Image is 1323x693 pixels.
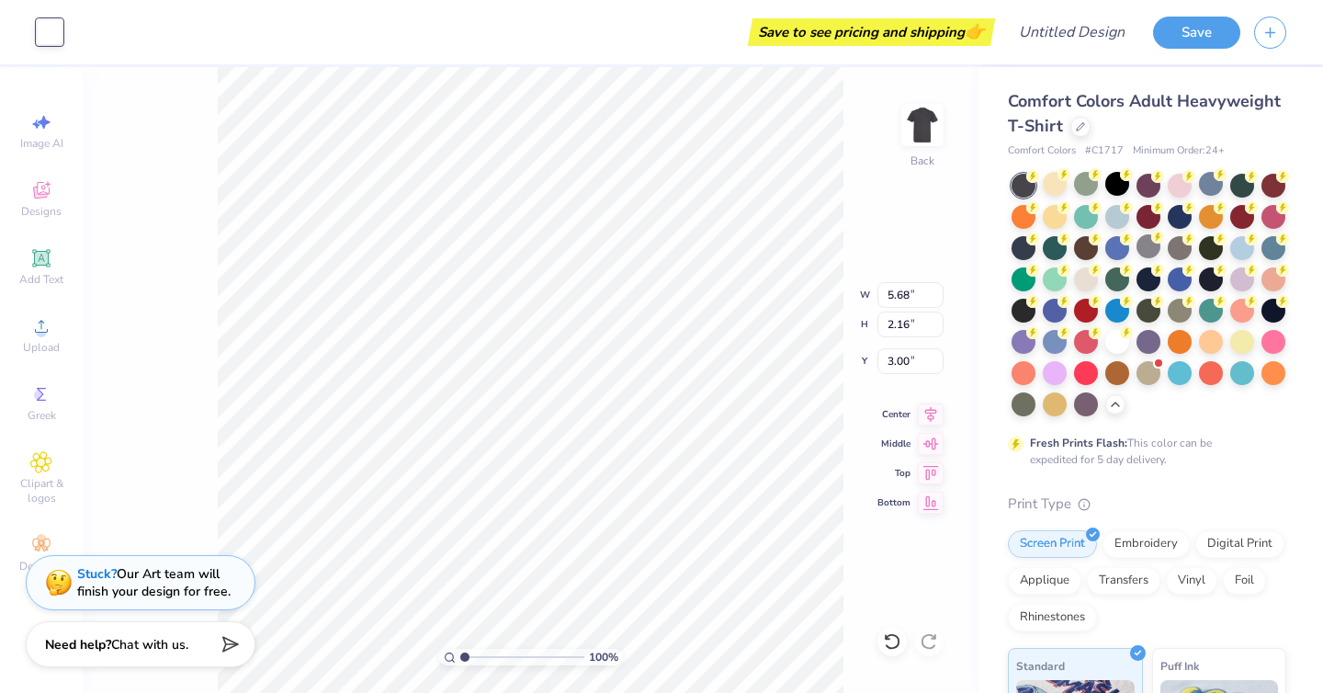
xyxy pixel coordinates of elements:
[1195,530,1284,558] div: Digital Print
[877,437,910,450] span: Middle
[111,636,188,653] span: Chat with us.
[877,496,910,509] span: Bottom
[910,153,934,169] div: Back
[1166,567,1217,595] div: Vinyl
[1008,567,1081,595] div: Applique
[19,559,63,574] span: Decorate
[19,272,63,287] span: Add Text
[21,204,62,219] span: Designs
[1102,530,1190,558] div: Embroidery
[877,408,910,421] span: Center
[45,636,111,653] strong: Need help?
[1160,656,1199,676] span: Puff Ink
[589,649,618,665] span: 100 %
[1085,143,1124,159] span: # C1717
[1008,494,1286,515] div: Print Type
[1223,567,1266,595] div: Foil
[904,107,941,143] img: Back
[1008,530,1097,558] div: Screen Print
[1133,143,1225,159] span: Minimum Order: 24 +
[28,408,56,423] span: Greek
[77,565,231,600] div: Our Art team will finish your design for free.
[877,467,910,480] span: Top
[1008,90,1281,137] span: Comfort Colors Adult Heavyweight T-Shirt
[20,136,63,151] span: Image AI
[1153,17,1240,49] button: Save
[1016,656,1065,676] span: Standard
[1030,436,1127,450] strong: Fresh Prints Flash:
[965,20,985,42] span: 👉
[23,340,60,355] span: Upload
[1008,604,1097,631] div: Rhinestones
[1004,14,1139,51] input: Untitled Design
[9,476,73,506] span: Clipart & logos
[77,565,117,583] strong: Stuck?
[1087,567,1160,595] div: Transfers
[752,18,990,46] div: Save to see pricing and shipping
[1008,143,1076,159] span: Comfort Colors
[1030,435,1256,468] div: This color can be expedited for 5 day delivery.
